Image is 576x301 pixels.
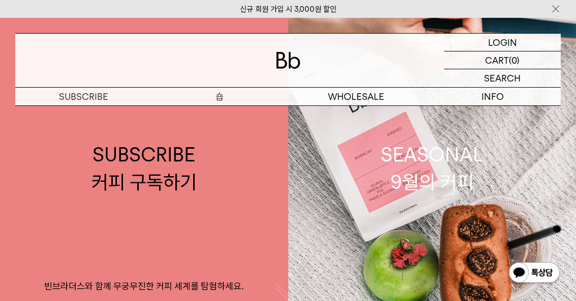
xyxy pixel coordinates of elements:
p: WHOLESALE [288,88,425,105]
p: CART [485,51,509,69]
a: SUBSCRIBE [15,88,151,105]
a: CART (0) [444,51,561,69]
p: INFO [425,88,561,105]
img: 로고 [276,52,300,69]
div: SUBSCRIBE 커피 구독하기 [92,141,197,195]
img: 카카오톡 채널 1:1 채팅 버튼 [508,261,561,286]
a: LOGIN [444,34,561,51]
a: 신규 회원 가입 시 3,000원 할인 [240,5,337,14]
p: LOGIN [488,34,517,51]
div: SEASONAL 9월의 커피 [381,141,483,195]
a: 숍 [151,88,288,105]
p: SEARCH [484,69,521,87]
p: (0) [509,51,520,69]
